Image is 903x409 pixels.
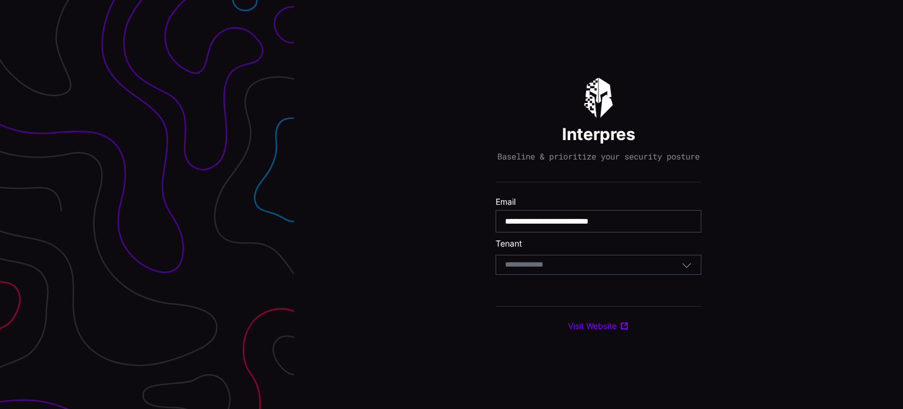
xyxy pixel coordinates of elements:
p: Baseline & prioritize your security posture [497,151,700,162]
label: Tenant [496,238,701,249]
a: Visit Website [568,321,629,331]
h1: Interpres [562,124,636,145]
button: Toggle options menu [681,260,692,270]
label: Email [496,197,701,207]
